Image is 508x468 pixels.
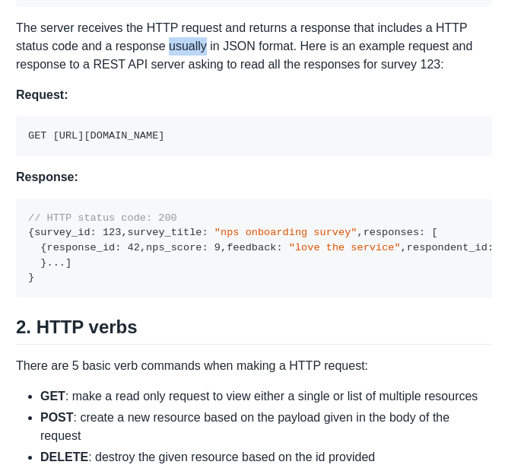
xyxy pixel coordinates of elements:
span: 123 [103,227,121,238]
span: , [357,227,363,238]
span: 42 [128,242,140,253]
span: { [40,242,46,253]
strong: POST [40,411,74,424]
span: , [140,242,146,253]
span: "love the service" [289,242,401,253]
span: : [90,227,97,238]
strong: Request: [16,88,68,101]
code: GET [URL][DOMAIN_NAME] [28,130,164,142]
span: : [202,242,208,253]
span: ] [65,257,71,269]
span: 9 [214,242,221,253]
span: , [401,242,407,253]
span: "nps onboarding survey" [214,227,357,238]
span: { [28,227,34,238]
span: } [28,272,34,283]
strong: Response: [16,170,78,183]
span: } [40,257,46,269]
span: , [221,242,227,253]
span: [ [431,227,437,238]
span: // HTTP status code: 200 [28,212,177,224]
strong: DELETE [40,450,88,463]
strong: GET [40,390,65,403]
span: : [276,242,282,253]
span: : [419,227,425,238]
h2: 2. HTTP verbs [16,316,492,345]
p: The server receives the HTTP request and returns a response that includes a HTTP status code and ... [16,19,492,74]
li: : make a read only request to view either a single or list of multiple resources [40,387,492,406]
li: : destroy the given resource based on the id provided [40,448,492,466]
span: , [121,227,127,238]
li: : create a new resource based on the payload given in the body of the request [40,409,492,445]
span: : [115,242,121,253]
span: : [487,242,494,253]
span: : [202,227,208,238]
p: There are 5 basic verb commands when making a HTTP request: [16,357,492,375]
